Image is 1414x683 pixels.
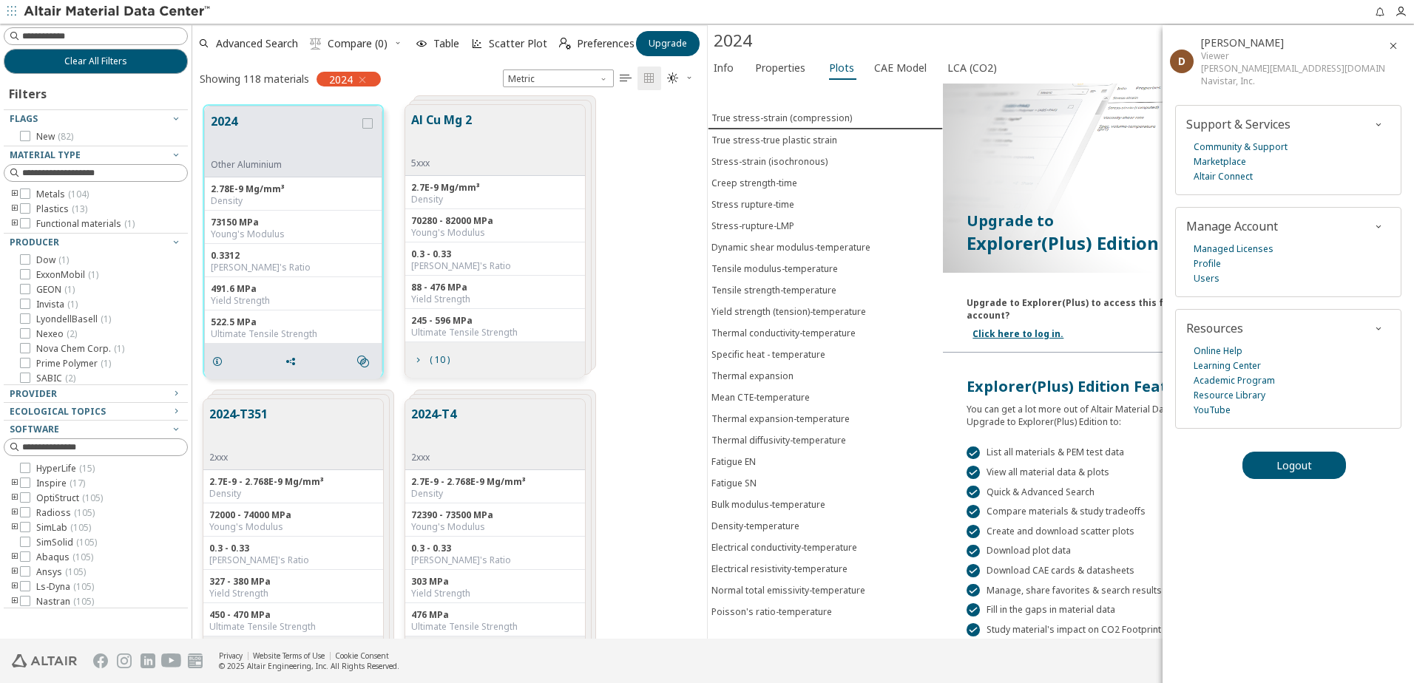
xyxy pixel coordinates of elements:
a: Learning Center [1194,359,1261,373]
span: ( 1 ) [101,313,111,325]
span: Prime Polymer [36,358,111,370]
button: Stress-rupture-LMP [708,215,943,237]
div: 491.6 MPa [211,283,376,295]
span: Dow [36,254,69,266]
div:  [967,545,980,558]
span: ( 105 ) [74,506,95,519]
span: Compare (0) [328,38,388,49]
i:  [643,72,655,84]
div: Study material's impact on CO2 Footprint [967,623,1390,636]
button: Electrical resistivity-temperature [708,558,943,580]
div: You can get a lot more out of Altair Material Data Center upgrading to Explorer(Plus). Upgrade to... [967,397,1390,428]
div: 0.3312 [211,250,376,262]
span: ( 13 ) [72,203,87,215]
div: Download CAE cards & datasheets [967,564,1390,577]
p: Upgrade to [967,211,1390,231]
div: 5xxx [411,157,472,169]
span: ( 105 ) [73,580,94,593]
div: Quick & Advanced Search [967,486,1390,499]
span: Nastran [36,596,94,608]
span: ( 1 ) [101,357,111,370]
div: Yield Strength [411,588,579,599]
span: ( 10 ) [430,356,450,364]
button: Thermal expansion [708,365,943,387]
div:  [967,564,980,577]
i: toogle group [10,492,20,504]
button: Thermal diffusivity-temperature [708,429,943,451]
span: Ansys [36,566,86,578]
i: toogle group [10,551,20,563]
button: Stress-strain (isochronous) [708,151,943,172]
span: ( 1 ) [114,342,124,355]
span: LyondellBasell [36,313,111,325]
div: Electrical resistivity-temperature [711,563,848,575]
div:  [967,584,980,597]
div: Yield Strength [411,293,579,305]
button: Upgrade [636,31,700,56]
span: Nova Chem Corp. [36,343,124,355]
button: Dynamic shear modulus-temperature [708,237,943,258]
span: ( 1 ) [88,268,98,281]
button: 2024-T4 [411,405,456,452]
span: Inspire [36,478,85,489]
span: 2024 [329,72,353,86]
span: Abaqus [36,551,93,563]
div: 88 - 476 MPa [411,282,579,293]
button: Flags [4,110,188,128]
span: ( 105 ) [76,536,97,548]
i:  [667,72,679,84]
span: CAE Model [874,56,927,80]
div: © 2025 Altair Engineering, Inc. All Rights Reserved. [219,661,399,671]
button: Tensile strength-temperature [708,279,943,301]
span: ( 82 ) [58,130,73,143]
div: Fill in the gaps in material data [967,603,1390,616]
a: Resource Library [1194,388,1265,403]
i: toogle group [10,596,20,608]
div: Specific heat - temperature [711,348,825,361]
button: Poisson's ratio-temperature [708,601,943,622]
div: Fatigue SN [711,477,757,489]
div: Create and download scatter plots [967,525,1390,538]
div: Navistar, Inc. [1201,75,1384,87]
div: Explorer(Plus) Edition Features [967,376,1390,397]
div: [PERSON_NAME]'s Ratio [411,554,579,566]
span: ( 105 ) [73,595,94,608]
div: Stress-rupture-LMP [711,220,794,232]
a: Academic Program [1194,373,1275,388]
span: Functional materials [36,218,135,230]
span: Invista [36,299,78,310]
a: Click here to log in. [972,327,1063,340]
div: [PERSON_NAME]'s Ratio [209,554,377,566]
a: Privacy [219,650,243,661]
i:  [357,356,369,367]
div: [PERSON_NAME][EMAIL_ADDRESS][DOMAIN_NAME] [1201,62,1384,75]
button: Clear All Filters [4,49,188,74]
span: Scatter Plot [489,38,547,49]
a: Cookie Consent [335,650,389,661]
div: 245 - 596 MPa [411,315,579,327]
div: [PERSON_NAME]'s Ratio [411,260,579,272]
span: Plastics [36,203,87,215]
div:  [967,466,980,479]
button: Fatigue EN [708,451,943,472]
i: toogle group [10,581,20,593]
img: Paywall-Plots-dark [943,84,1414,273]
button: Stress rupture-time [708,194,943,215]
div: 0.3 - 0.33 [411,248,579,260]
button: 2024-T351 [209,405,268,452]
div: Ultimate Tensile Strength [411,327,579,339]
a: Altair Connect [1194,169,1253,184]
span: Ls-Dyna [36,581,94,593]
button: Producer [4,234,188,251]
button: Theme [661,67,700,90]
span: Radioss [36,507,95,519]
span: Clear All Filters [64,55,127,67]
div: Thermal expansion [711,370,794,382]
i:  [559,38,571,50]
button: 2024 [211,112,359,159]
button: Electrical conductivity-temperature [708,537,943,558]
div: 303 MPa [411,576,579,588]
span: ( 1 ) [124,217,135,230]
div: Dynamic shear modulus-temperature [711,241,870,254]
i: toogle group [10,522,20,534]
